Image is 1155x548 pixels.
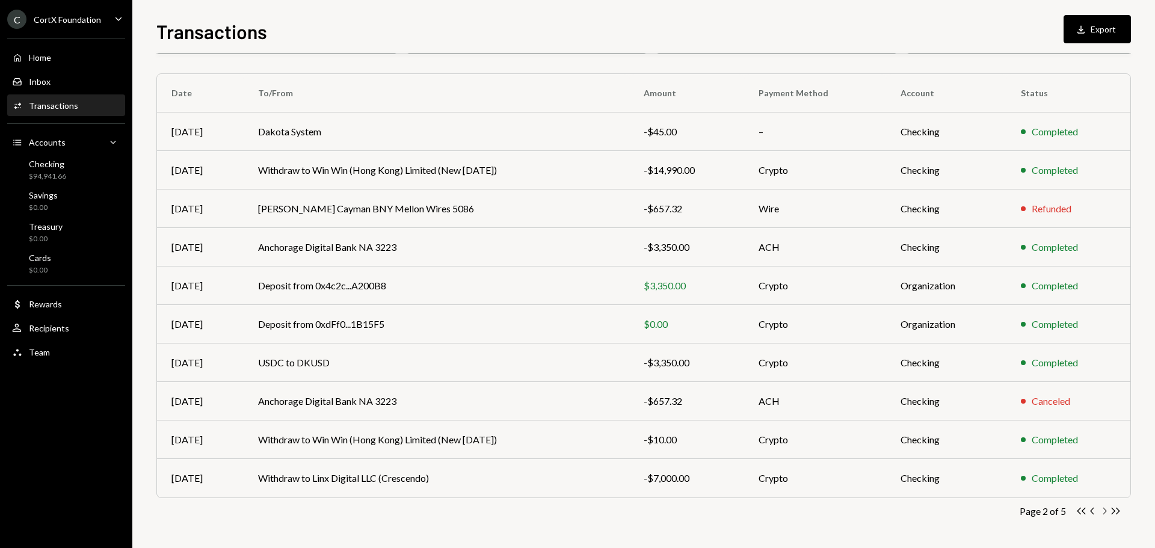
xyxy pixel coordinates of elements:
td: Crypto [744,151,886,189]
div: Completed [1032,125,1078,139]
div: [DATE] [171,125,229,139]
div: [DATE] [171,317,229,331]
td: Organization [886,266,1006,305]
a: Transactions [7,94,125,116]
div: [DATE] [171,433,229,447]
td: Checking [886,420,1006,459]
div: [DATE] [171,163,229,177]
td: ACH [744,228,886,266]
div: $0.00 [29,203,58,213]
div: [DATE] [171,240,229,254]
td: [PERSON_NAME] Cayman BNY Mellon Wires 5086 [244,189,629,228]
td: Checking [886,189,1006,228]
td: Organization [886,305,1006,343]
div: Refunded [1032,202,1071,216]
div: Completed [1032,433,1078,447]
td: Checking [886,343,1006,382]
th: Amount [629,74,744,112]
td: Checking [886,228,1006,266]
th: Date [157,74,244,112]
div: [DATE] [171,356,229,370]
td: Deposit from 0xdFf0...1B15F5 [244,305,629,343]
div: -$14,990.00 [644,163,730,177]
td: ACH [744,382,886,420]
th: Account [886,74,1006,112]
div: -$7,000.00 [644,471,730,485]
a: Accounts [7,131,125,153]
div: Savings [29,190,58,200]
div: CortX Foundation [34,14,101,25]
a: Cards$0.00 [7,249,125,278]
div: Page 2 of 5 [1020,505,1066,517]
td: Withdraw to Win Win (Hong Kong) Limited (New [DATE]) [244,420,629,459]
a: Inbox [7,70,125,92]
th: Payment Method [744,74,886,112]
div: Recipients [29,323,69,333]
td: Crypto [744,266,886,305]
div: -$10.00 [644,433,730,447]
div: [DATE] [171,394,229,408]
th: Status [1006,74,1130,112]
td: Crypto [744,343,886,382]
td: Withdraw to Win Win (Hong Kong) Limited (New [DATE]) [244,151,629,189]
a: Team [7,341,125,363]
div: [DATE] [171,471,229,485]
td: Checking [886,151,1006,189]
div: [DATE] [171,279,229,293]
td: Deposit from 0x4c2c...A200B8 [244,266,629,305]
td: – [744,112,886,151]
td: Crypto [744,305,886,343]
div: $0.00 [644,317,730,331]
div: $0.00 [29,265,51,276]
th: To/From [244,74,629,112]
div: $3,350.00 [644,279,730,293]
div: -$657.32 [644,394,730,408]
a: Recipients [7,317,125,339]
div: Completed [1032,471,1078,485]
td: Wire [744,189,886,228]
div: Home [29,52,51,63]
a: Savings$0.00 [7,186,125,215]
div: Completed [1032,163,1078,177]
div: Checking [29,159,66,169]
div: Cards [29,253,51,263]
a: Treasury$0.00 [7,218,125,247]
td: Anchorage Digital Bank NA 3223 [244,228,629,266]
td: USDC to DKUSD [244,343,629,382]
td: Checking [886,112,1006,151]
a: Rewards [7,293,125,315]
div: -$657.32 [644,202,730,216]
td: Dakota System [244,112,629,151]
td: Withdraw to Linx Digital LLC (Crescendo) [244,459,629,497]
td: Crypto [744,459,886,497]
a: Checking$94,941.66 [7,155,125,184]
div: Transactions [29,100,78,111]
div: C [7,10,26,29]
div: Accounts [29,137,66,147]
td: Anchorage Digital Bank NA 3223 [244,382,629,420]
a: Home [7,46,125,68]
button: Export [1064,15,1131,43]
div: Canceled [1032,394,1070,408]
div: [DATE] [171,202,229,216]
div: Rewards [29,299,62,309]
div: -$45.00 [644,125,730,139]
div: $0.00 [29,234,63,244]
div: Completed [1032,240,1078,254]
div: Inbox [29,76,51,87]
div: Completed [1032,317,1078,331]
div: -$3,350.00 [644,240,730,254]
div: $94,941.66 [29,171,66,182]
td: Crypto [744,420,886,459]
td: Checking [886,459,1006,497]
div: Completed [1032,279,1078,293]
div: -$3,350.00 [644,356,730,370]
h1: Transactions [156,19,267,43]
div: Team [29,347,50,357]
td: Checking [886,382,1006,420]
div: Completed [1032,356,1078,370]
div: Treasury [29,221,63,232]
